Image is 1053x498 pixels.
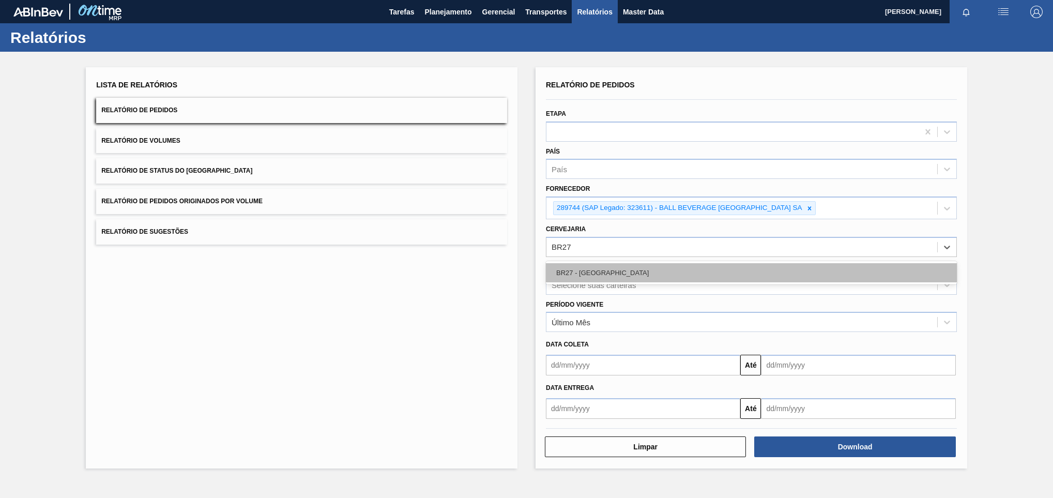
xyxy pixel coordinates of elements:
[554,202,804,215] div: 289744 (SAP Legado: 323611) - BALL BEVERAGE [GEOGRAPHIC_DATA] SA
[96,81,177,89] span: Lista de Relatórios
[101,167,252,174] span: Relatório de Status do [GEOGRAPHIC_DATA]
[546,301,603,308] label: Período Vigente
[389,6,415,18] span: Tarefas
[424,6,471,18] span: Planejamento
[577,6,612,18] span: Relatórios
[552,165,567,174] div: País
[546,81,635,89] span: Relatório de Pedidos
[546,355,740,375] input: dd/mm/yyyy
[101,137,180,144] span: Relatório de Volumes
[546,185,590,192] label: Fornecedor
[546,398,740,419] input: dd/mm/yyyy
[525,6,567,18] span: Transportes
[1030,6,1043,18] img: Logout
[96,128,507,154] button: Relatório de Volumes
[546,384,594,391] span: Data entrega
[546,225,586,233] label: Cervejaria
[552,280,636,289] div: Selecione suas carteiras
[546,341,589,348] span: Data coleta
[754,436,955,457] button: Download
[546,263,957,282] div: BR27 - [GEOGRAPHIC_DATA]
[482,6,515,18] span: Gerencial
[950,5,983,19] button: Notificações
[761,398,955,419] input: dd/mm/yyyy
[10,32,194,43] h1: Relatórios
[546,110,566,117] label: Etapa
[101,198,263,205] span: Relatório de Pedidos Originados por Volume
[761,355,955,375] input: dd/mm/yyyy
[96,98,507,123] button: Relatório de Pedidos
[740,355,761,375] button: Até
[997,6,1010,18] img: userActions
[546,148,560,155] label: País
[623,6,664,18] span: Master Data
[740,398,761,419] button: Até
[101,107,177,114] span: Relatório de Pedidos
[96,219,507,245] button: Relatório de Sugestões
[96,189,507,214] button: Relatório de Pedidos Originados por Volume
[545,436,746,457] button: Limpar
[552,318,590,327] div: Último Mês
[96,158,507,184] button: Relatório de Status do [GEOGRAPHIC_DATA]
[13,7,63,17] img: TNhmsLtSVTkK8tSr43FrP2fwEKptu5GPRR3wAAAABJRU5ErkJggg==
[101,228,188,235] span: Relatório de Sugestões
